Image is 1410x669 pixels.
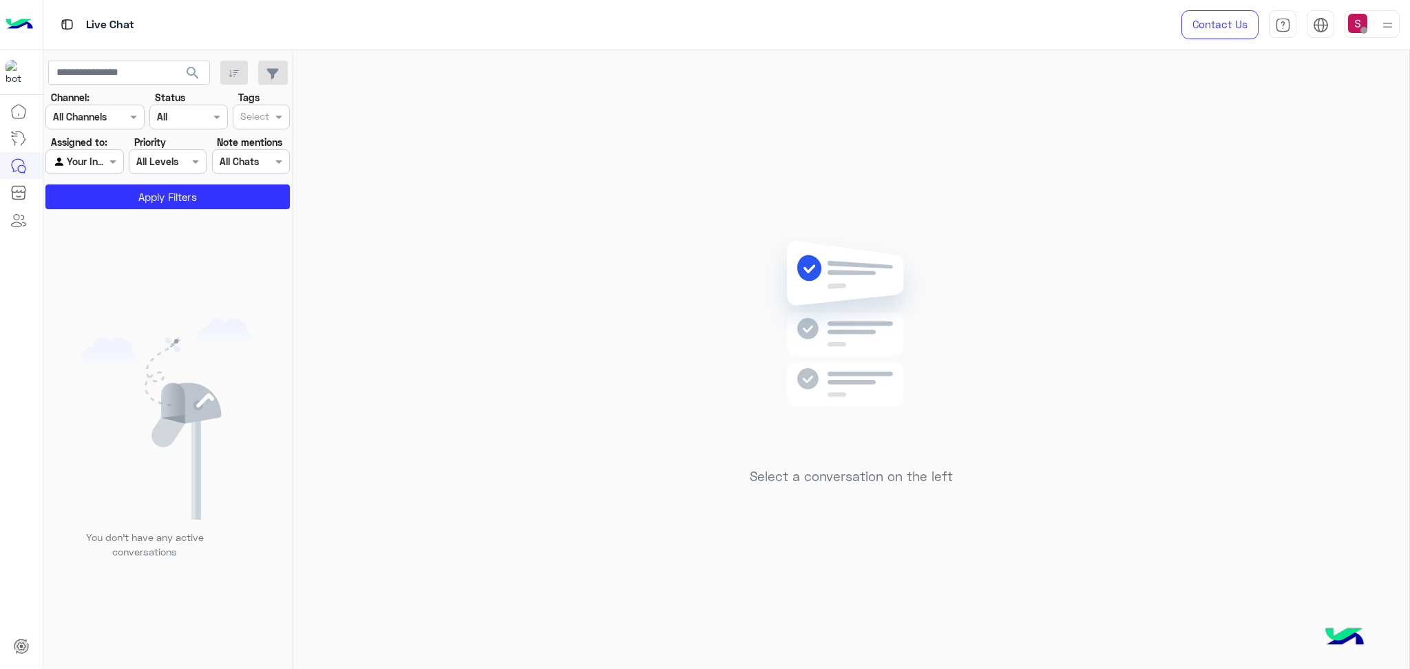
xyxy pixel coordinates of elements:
[45,184,290,209] button: Apply Filters
[176,61,210,90] button: search
[185,65,201,81] span: search
[750,469,953,485] h5: Select a conversation on the left
[1275,17,1291,33] img: tab
[6,10,33,39] img: Logo
[59,16,76,33] img: tab
[75,530,214,560] p: You don’t have any active conversations
[1320,614,1369,662] img: hulul-logo.png
[1379,17,1396,34] img: profile
[134,135,166,149] label: Priority
[238,109,269,127] div: Select
[752,230,951,458] img: no messages
[1348,14,1367,33] img: userImage
[1313,17,1329,33] img: tab
[1269,10,1296,39] a: tab
[6,60,30,85] img: 1403182699927242
[1181,10,1259,39] a: Contact Us
[238,90,260,105] label: Tags
[51,135,107,149] label: Assigned to:
[51,90,90,105] label: Channel:
[217,135,282,149] label: Note mentions
[81,319,255,520] img: empty users
[86,16,134,34] p: Live Chat
[155,90,185,105] label: Status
